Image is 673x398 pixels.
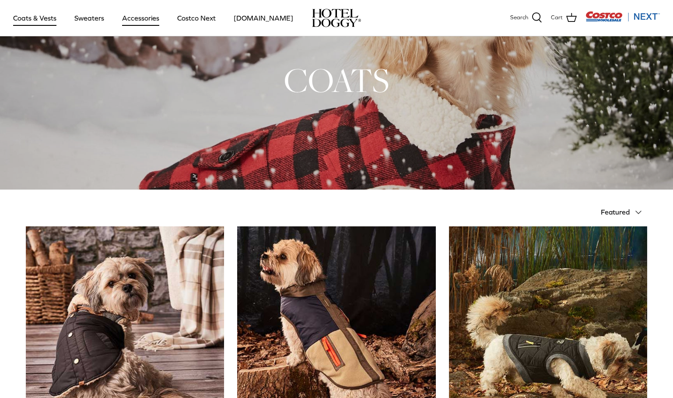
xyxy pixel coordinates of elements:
img: Costco Next [585,11,660,22]
span: Search [510,13,528,22]
span: Cart [551,13,563,22]
a: Costco Next [169,3,224,33]
a: [DOMAIN_NAME] [226,3,301,33]
img: hoteldoggycom [312,9,361,27]
a: Coats & Vests [5,3,64,33]
a: Visit Costco Next [585,17,660,23]
a: Sweaters [67,3,112,33]
a: Cart [551,12,577,24]
h1: COATS [26,59,647,102]
a: Search [510,12,542,24]
a: Accessories [114,3,167,33]
span: Featured [601,208,630,216]
button: Featured [601,203,647,222]
a: hoteldoggy.com hoteldoggycom [312,9,361,27]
